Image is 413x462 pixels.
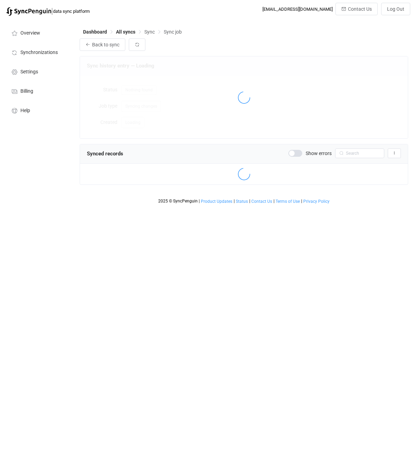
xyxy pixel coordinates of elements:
[164,29,182,35] span: Sync job
[335,148,384,158] input: Search
[3,42,73,62] a: Synchronizations
[381,3,410,15] button: Log Out
[80,38,125,51] button: Back to sync
[92,42,119,47] span: Back to sync
[3,23,73,42] a: Overview
[236,199,248,204] span: Status
[3,100,73,120] a: Help
[51,6,53,16] span: |
[262,7,333,12] div: [EMAIL_ADDRESS][DOMAIN_NAME]
[6,6,90,16] a: |data sync platform
[387,6,404,12] span: Log Out
[201,199,232,204] span: Product Updates
[200,199,233,204] a: Product Updates
[306,151,332,156] span: Show errors
[3,81,73,100] a: Billing
[20,69,38,75] span: Settings
[273,199,275,203] span: |
[303,199,330,204] a: Privacy Policy
[335,3,378,15] button: Contact Us
[301,199,302,203] span: |
[251,199,272,204] a: Contact Us
[20,50,58,55] span: Synchronizations
[20,30,40,36] span: Overview
[83,29,182,34] div: Breadcrumb
[3,62,73,81] a: Settings
[116,29,135,35] span: All syncs
[234,199,235,203] span: |
[53,9,90,14] span: data sync platform
[303,199,330,204] span: Privacy Policy
[275,199,300,204] a: Terms of Use
[20,108,30,114] span: Help
[249,199,250,203] span: |
[235,199,248,204] a: Status
[83,29,107,35] span: Dashboard
[87,151,123,157] span: Synced records
[158,199,198,203] span: 2025 © SyncPenguin
[144,29,155,35] span: Sync
[199,199,200,203] span: |
[6,7,51,16] img: syncpenguin.svg
[348,6,372,12] span: Contact Us
[20,89,33,94] span: Billing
